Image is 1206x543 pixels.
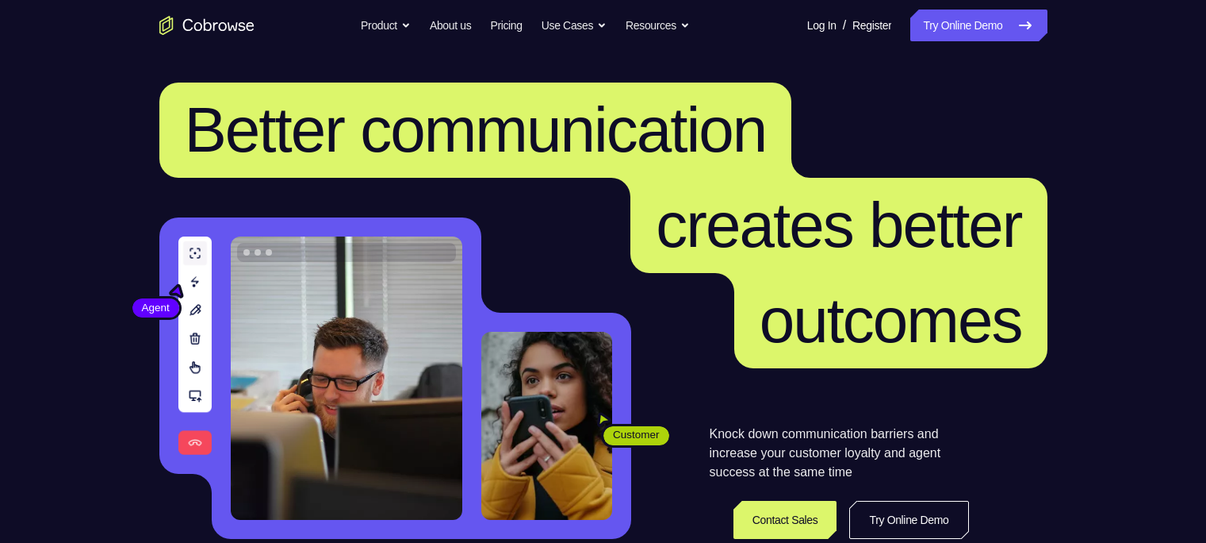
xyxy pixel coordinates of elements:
[760,285,1022,356] span: outcomes
[910,10,1047,41] a: Try Online Demo
[185,94,767,165] span: Better communication
[159,16,255,35] a: Go to the home page
[733,501,837,539] a: Contact Sales
[430,10,471,41] a: About us
[807,10,837,41] a: Log In
[231,237,462,520] img: A customer support agent talking on the phone
[626,10,690,41] button: Resources
[710,425,969,482] p: Knock down communication barriers and increase your customer loyalty and agent success at the sam...
[852,10,891,41] a: Register
[542,10,607,41] button: Use Cases
[656,190,1021,260] span: creates better
[843,16,846,35] span: /
[490,10,522,41] a: Pricing
[361,10,411,41] button: Product
[849,501,968,539] a: Try Online Demo
[481,332,612,520] img: A customer holding their phone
